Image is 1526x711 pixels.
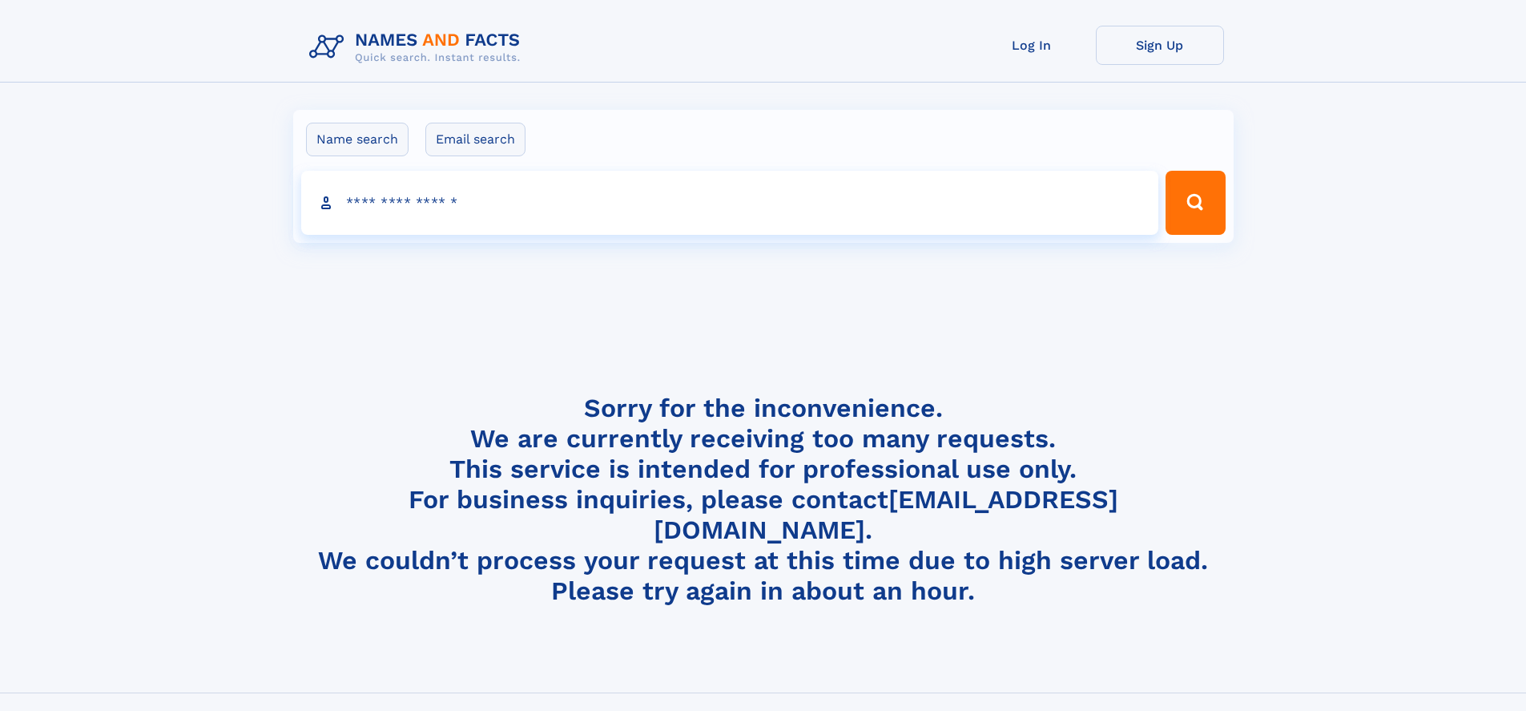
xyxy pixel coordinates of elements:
[1096,26,1224,65] a: Sign Up
[654,484,1118,545] a: [EMAIL_ADDRESS][DOMAIN_NAME]
[1166,171,1225,235] button: Search Button
[303,393,1224,607] h4: Sorry for the inconvenience. We are currently receiving too many requests. This service is intend...
[425,123,525,156] label: Email search
[306,123,409,156] label: Name search
[303,26,533,69] img: Logo Names and Facts
[968,26,1096,65] a: Log In
[301,171,1159,235] input: search input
